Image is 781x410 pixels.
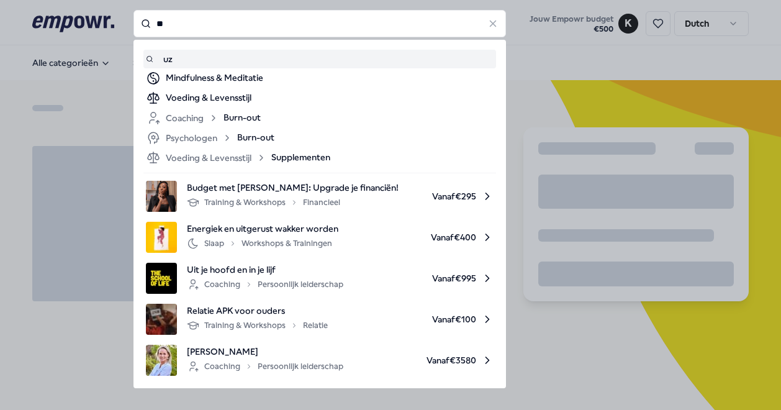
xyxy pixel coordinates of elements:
span: Vanaf € 100 [338,304,494,335]
span: [PERSON_NAME] [187,345,343,358]
a: product imageEnergiek en uitgerust wakker wordenSlaapWorkshops & TrainingenVanaf€400 [146,222,494,253]
div: Psychologen [146,130,232,145]
img: product image [146,263,177,294]
a: uz [146,52,494,66]
a: Voeding & LevensstijlSupplementen [146,150,494,165]
span: Vanaf € 995 [353,263,494,294]
img: product image [146,304,177,335]
div: Coaching Persoonlijk leiderschap [187,359,343,374]
div: Slaap Workshops & Trainingen [187,236,332,251]
img: product image [146,181,177,212]
span: Supplementen [271,150,330,165]
a: product image[PERSON_NAME]CoachingPersoonlijk leiderschapVanaf€3580 [146,345,494,376]
span: Burn-out [223,111,261,125]
a: product imageBudget met [PERSON_NAME]: Upgrade je financiën!Training & WorkshopsFinancieelVanaf€295 [146,181,494,212]
input: Search for products, categories or subcategories [133,10,506,37]
span: Vanaf € 400 [348,222,494,253]
a: Mindfulness & Meditatie [146,71,494,86]
img: product image [146,345,177,376]
span: Energiek en uitgerust wakker worden [187,222,338,235]
a: product imageUit je hoofd en in je lijfCoachingPersoonlijk leiderschapVanaf€995 [146,263,494,294]
div: Coaching Persoonlijk leiderschap [187,277,343,292]
img: product image [146,222,177,253]
div: Voeding & Levensstijl [146,150,266,165]
span: Vanaf € 3580 [353,345,494,376]
a: product imageRelatie APK voor oudersTraining & WorkshopsRelatieVanaf€100 [146,304,494,335]
div: Training & Workshops Relatie [187,318,328,333]
a: Voeding & Levensstijl [146,91,494,106]
span: Budget met [PERSON_NAME]: Upgrade je financiën! [187,181,399,194]
div: Training & Workshops Financieel [187,195,340,210]
span: Burn-out [237,130,274,145]
span: Uit je hoofd en in je lijf [187,263,343,276]
span: Vanaf € 295 [409,181,494,212]
div: Voeding & Levensstijl [166,91,494,106]
a: CoachingBurn-out [146,111,494,125]
div: Coaching [146,111,219,125]
a: PsychologenBurn-out [146,130,494,145]
div: Mindfulness & Meditatie [166,71,494,86]
span: Relatie APK voor ouders [187,304,328,317]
